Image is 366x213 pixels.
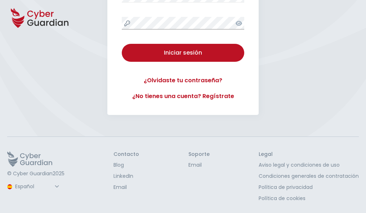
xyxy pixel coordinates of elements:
[188,161,210,169] a: Email
[259,172,359,180] a: Condiciones generales de contratación
[188,151,210,158] h3: Soporte
[122,76,244,85] a: ¿Olvidaste tu contraseña?
[259,195,359,202] a: Política de cookies
[122,92,244,101] a: ¿No tienes una cuenta? Regístrate
[113,184,139,191] a: Email
[7,171,64,177] p: © Cyber Guardian 2025
[127,48,239,57] div: Iniciar sesión
[259,161,359,169] a: Aviso legal y condiciones de uso
[113,151,139,158] h3: Contacto
[259,184,359,191] a: Política de privacidad
[7,184,12,189] img: region-logo
[113,161,139,169] a: Blog
[122,44,244,62] button: Iniciar sesión
[113,172,139,180] a: LinkedIn
[259,151,359,158] h3: Legal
